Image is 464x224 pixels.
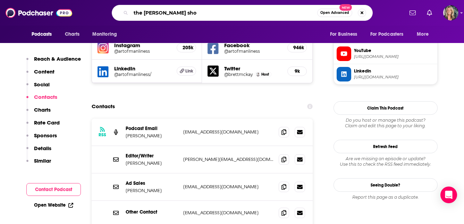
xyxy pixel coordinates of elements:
[126,126,178,131] p: Podcast Email
[354,75,435,80] span: https://www.linkedin.com/company/artofmanliness/
[417,29,429,39] span: More
[87,28,126,41] button: open menu
[334,101,438,115] button: Claim This Podcast
[131,7,317,18] input: Search podcasts, credits, & more...
[177,67,196,76] a: Link
[34,202,73,208] a: Open Website
[334,118,438,123] span: Do you host or manage this podcast?
[334,118,438,129] div: Claim and edit this page to your liking.
[183,184,273,190] p: [EMAIL_ADDRESS][DOMAIN_NAME]
[261,72,269,77] span: Host
[34,119,60,126] p: Rate Card
[114,65,171,72] h5: LinkedIn
[354,48,435,54] span: YouTube
[114,42,171,49] h5: Instagram
[337,46,435,61] a: YouTube[URL][DOMAIN_NAME]
[99,132,106,138] h3: RSS
[354,54,435,59] span: https://www.youtube.com/@artofmanliness
[334,140,438,153] button: Refresh Feed
[224,72,253,77] a: @brettmckay
[224,49,282,54] a: @artofmanliness
[440,187,457,203] div: Open Intercom Messenger
[339,4,352,11] span: New
[256,72,260,76] img: Brett McKay
[443,5,458,20] span: Logged in as lisa.beech
[183,45,190,51] h5: 205k
[320,11,349,15] span: Open Advanced
[34,68,54,75] p: Content
[334,156,438,167] div: Are we missing an episode or update? Use this to check the RSS feed immediately.
[185,68,193,74] span: Link
[34,145,51,152] p: Details
[34,81,50,88] p: Social
[126,153,178,159] p: Editor/Writer
[92,100,115,113] h2: Contacts
[183,210,273,216] p: [EMAIL_ADDRESS][DOMAIN_NAME]
[60,28,84,41] a: Charts
[354,68,435,74] span: Linkedin
[337,67,435,81] a: Linkedin[URL][DOMAIN_NAME]
[27,28,61,41] button: open menu
[26,145,51,158] button: Details
[6,6,72,19] img: Podchaser - Follow, Share and Rate Podcasts
[366,28,414,41] button: open menu
[334,195,438,200] div: Report this page as a duplicate.
[317,9,352,17] button: Open AdvancedNew
[293,45,301,51] h5: 946k
[443,5,458,20] img: User Profile
[98,42,109,53] img: iconImage
[334,178,438,192] a: Seeing Double?
[370,29,404,39] span: For Podcasters
[34,106,51,113] p: Charts
[34,132,57,139] p: Sponsors
[183,156,273,162] p: [PERSON_NAME][EMAIL_ADDRESS][DOMAIN_NAME]
[26,68,54,81] button: Content
[26,183,81,196] button: Contact Podcast
[293,68,301,74] h5: 9k
[126,188,178,193] p: [PERSON_NAME]
[126,209,178,215] p: Other Contact
[224,65,282,72] h5: Twitter
[126,180,178,186] p: Ad Sales
[34,157,51,164] p: Similar
[424,7,435,19] a: Show notifications dropdown
[34,55,81,62] p: Reach & Audience
[407,7,419,19] a: Show notifications dropdown
[26,132,57,145] button: Sponsors
[65,29,80,39] span: Charts
[26,55,81,68] button: Reach & Audience
[443,5,458,20] button: Show profile menu
[26,157,51,170] button: Similar
[34,94,57,100] p: Contacts
[114,72,171,77] a: @artofmanliness/
[330,29,357,39] span: For Business
[412,28,437,41] button: open menu
[126,133,178,139] p: [PERSON_NAME]
[26,106,51,119] button: Charts
[126,160,178,166] p: [PERSON_NAME]
[112,5,373,21] div: Search podcasts, credits, & more...
[183,129,273,135] p: [EMAIL_ADDRESS][DOMAIN_NAME]
[114,49,171,54] a: @artofmanliness
[92,29,117,39] span: Monitoring
[325,28,366,41] button: open menu
[32,29,52,39] span: Podcasts
[26,81,50,94] button: Social
[26,119,60,132] button: Rate Card
[26,94,57,106] button: Contacts
[224,42,282,49] h5: Facebook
